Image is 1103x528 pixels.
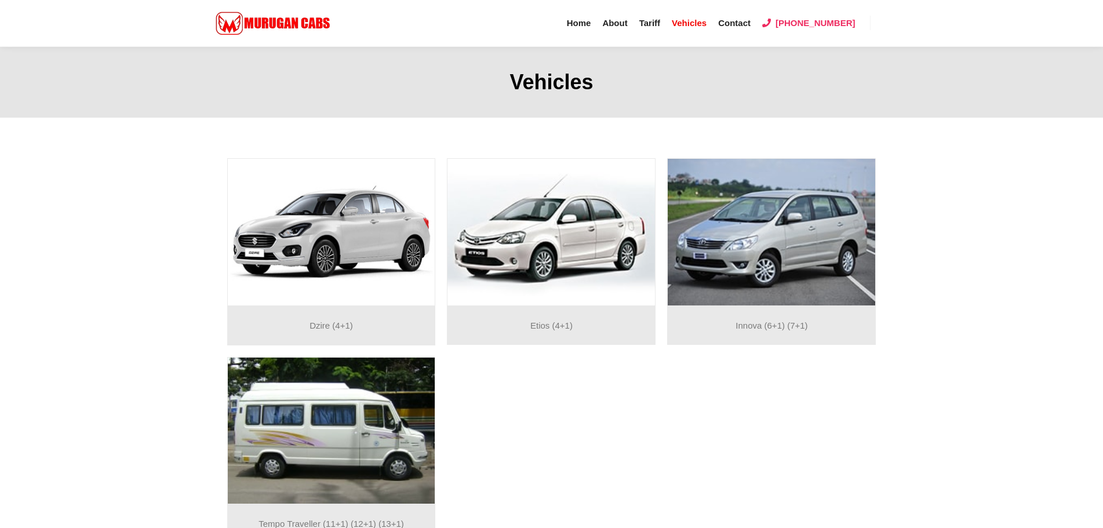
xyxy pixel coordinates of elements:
[718,18,751,28] span: Contact
[639,18,660,28] span: Tariff
[234,318,429,333] p: Dzire (4+1)
[672,18,707,28] span: Vehicles
[567,18,591,28] span: Home
[674,318,869,333] p: Innova (6+1) (7+1)
[216,70,888,94] h1: Vehicles
[602,18,627,28] span: About
[453,318,649,333] p: Etios (4+1)
[776,18,856,28] span: [PHONE_NUMBER]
